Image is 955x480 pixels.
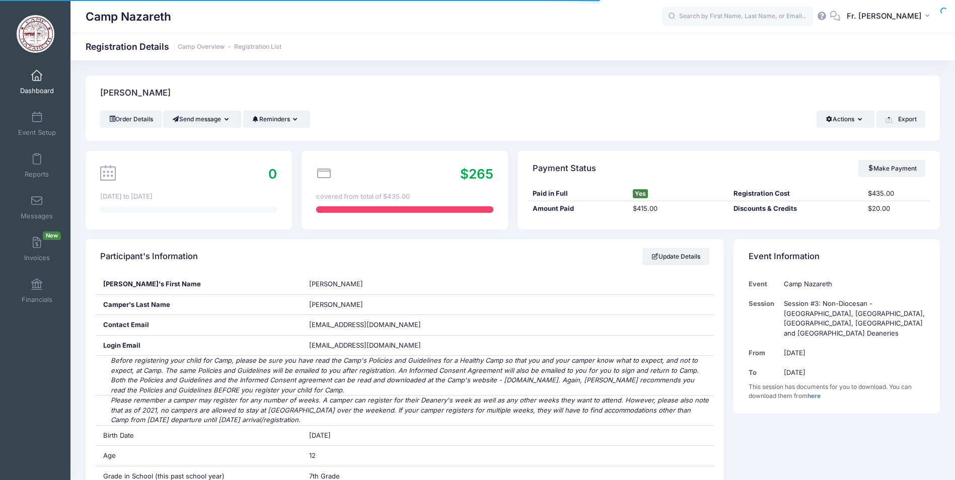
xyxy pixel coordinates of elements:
[817,111,874,128] button: Actions
[96,426,302,446] div: Birth Date
[309,280,363,288] span: [PERSON_NAME]
[96,295,302,315] div: Camper's Last Name
[25,170,49,179] span: Reports
[749,243,820,271] h4: Event Information
[749,382,925,401] div: This session has documents for you to download. You can download them from
[528,189,628,199] div: Paid in Full
[628,204,729,214] div: $415.00
[863,204,930,214] div: $20.00
[642,248,709,265] a: Update Details
[96,315,302,335] div: Contact Email
[96,446,302,466] div: Age
[840,5,940,28] button: Fr. [PERSON_NAME]
[13,106,61,141] a: Event Setup
[234,43,281,51] a: Registration List
[13,64,61,100] a: Dashboard
[749,363,779,382] td: To
[749,294,779,343] td: Session
[779,343,925,363] td: [DATE]
[460,166,493,182] span: $265
[13,231,61,267] a: InvoicesNew
[316,192,493,202] div: covered from total of $435.00
[309,341,435,351] span: [EMAIL_ADDRESS][DOMAIN_NAME]
[100,243,198,271] h4: Participant's Information
[100,192,277,202] div: [DATE] to [DATE]
[749,274,779,294] td: Event
[20,87,54,95] span: Dashboard
[86,41,281,52] h1: Registration Details
[749,343,779,363] td: From
[13,190,61,225] a: Messages
[17,15,54,53] img: Camp Nazareth
[96,336,302,356] div: Login Email
[243,111,310,128] button: Reminders
[309,321,421,329] span: [EMAIL_ADDRESS][DOMAIN_NAME]
[662,7,813,27] input: Search by First Name, Last Name, or Email...
[24,254,50,262] span: Invoices
[633,189,648,198] span: Yes
[533,154,596,183] h4: Payment Status
[13,273,61,308] a: Financials
[309,472,340,480] span: 7th Grade
[178,43,225,51] a: Camp Overview
[21,212,53,220] span: Messages
[22,295,52,304] span: Financials
[18,128,56,137] span: Event Setup
[86,5,171,28] h1: Camp Nazareth
[309,431,331,439] span: [DATE]
[863,189,930,199] div: $435.00
[96,356,714,395] div: Before registering your child for Camp, please be sure you have read the Camp's Policies and Guid...
[858,160,925,177] a: Make Payment
[309,451,316,459] span: 12
[100,111,162,128] a: Order Details
[100,79,171,108] h4: [PERSON_NAME]
[779,363,925,382] td: [DATE]
[309,300,363,308] span: [PERSON_NAME]
[96,274,302,294] div: [PERSON_NAME]'s First Name
[779,294,925,343] td: Session #3: Non-Diocesan - [GEOGRAPHIC_DATA], [GEOGRAPHIC_DATA], [GEOGRAPHIC_DATA], [GEOGRAPHIC_D...
[96,395,714,425] div: Please remember a camper may register for any number of weeks. A camper can register for their De...
[807,392,821,399] a: here
[729,204,863,214] div: Discounts & Credits
[13,148,61,183] a: Reports
[268,166,277,182] span: 0
[779,274,925,294] td: Camp Nazareth
[528,204,628,214] div: Amount Paid
[847,11,922,22] span: Fr. [PERSON_NAME]
[729,189,863,199] div: Registration Cost
[43,231,61,240] span: New
[876,111,925,128] button: Export
[163,111,241,128] button: Send message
